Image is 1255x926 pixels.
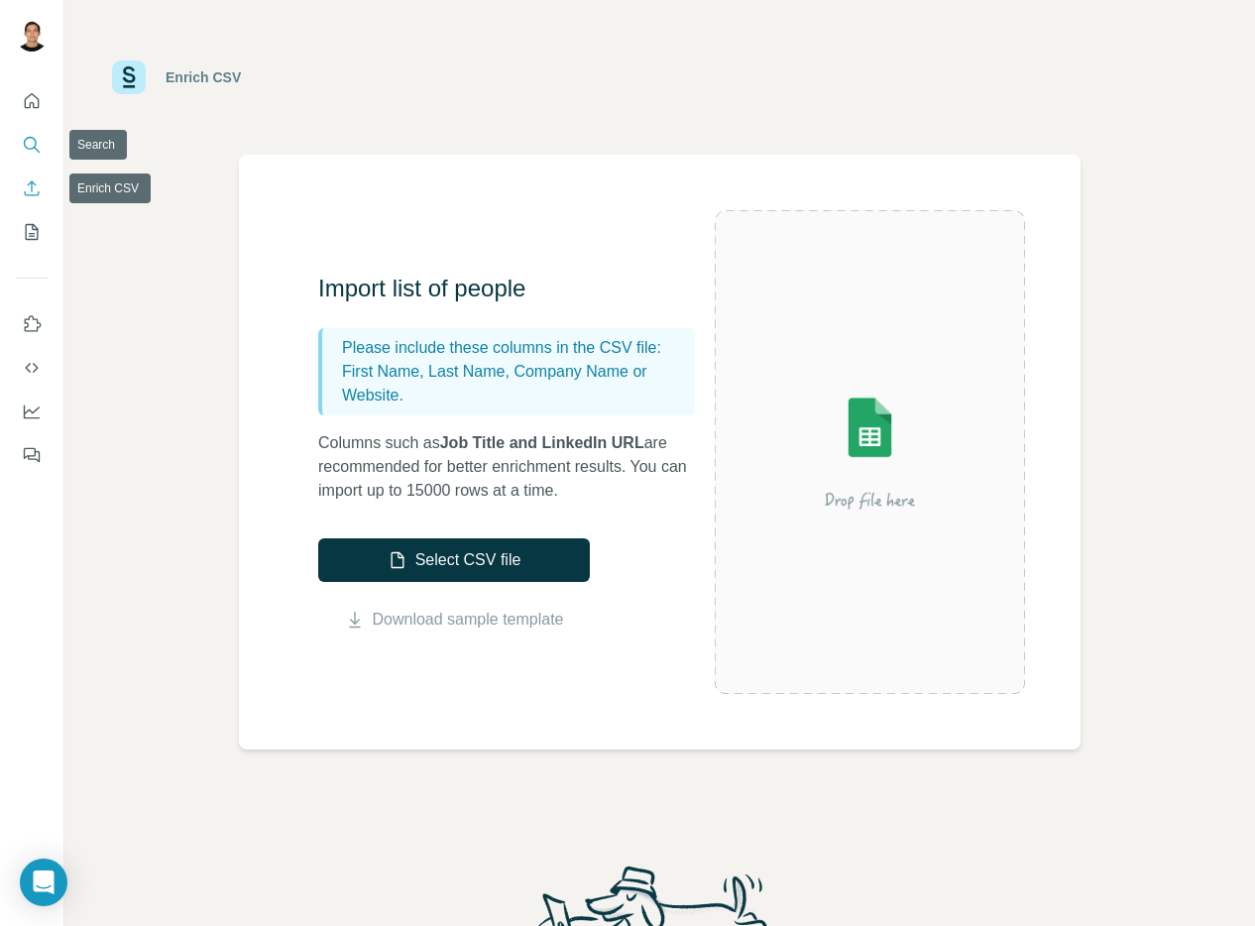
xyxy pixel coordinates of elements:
[440,434,644,451] span: Job Title and LinkedIn URL
[318,273,715,304] h3: Import list of people
[318,538,590,582] button: Select CSV file
[16,214,48,250] button: My lists
[20,859,67,906] div: Open Intercom Messenger
[318,608,590,632] button: Download sample template
[342,360,687,407] p: First Name, Last Name, Company Name or Website.
[16,83,48,119] button: Quick start
[16,437,48,473] button: Feedback
[715,349,1025,556] img: Surfe Illustration - Drop file here or select below
[16,350,48,386] button: Use Surfe API
[318,431,715,503] p: Columns such as are recommended for better enrichment results. You can import up to 15000 rows at...
[342,336,687,360] p: Please include these columns in the CSV file:
[16,127,48,163] button: Search
[166,67,241,87] div: Enrich CSV
[16,306,48,342] button: Use Surfe on LinkedIn
[373,608,564,632] a: Download sample template
[16,171,48,206] button: Enrich CSV
[16,20,48,52] img: Avatar
[112,60,146,94] img: Surfe Logo
[16,394,48,429] button: Dashboard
